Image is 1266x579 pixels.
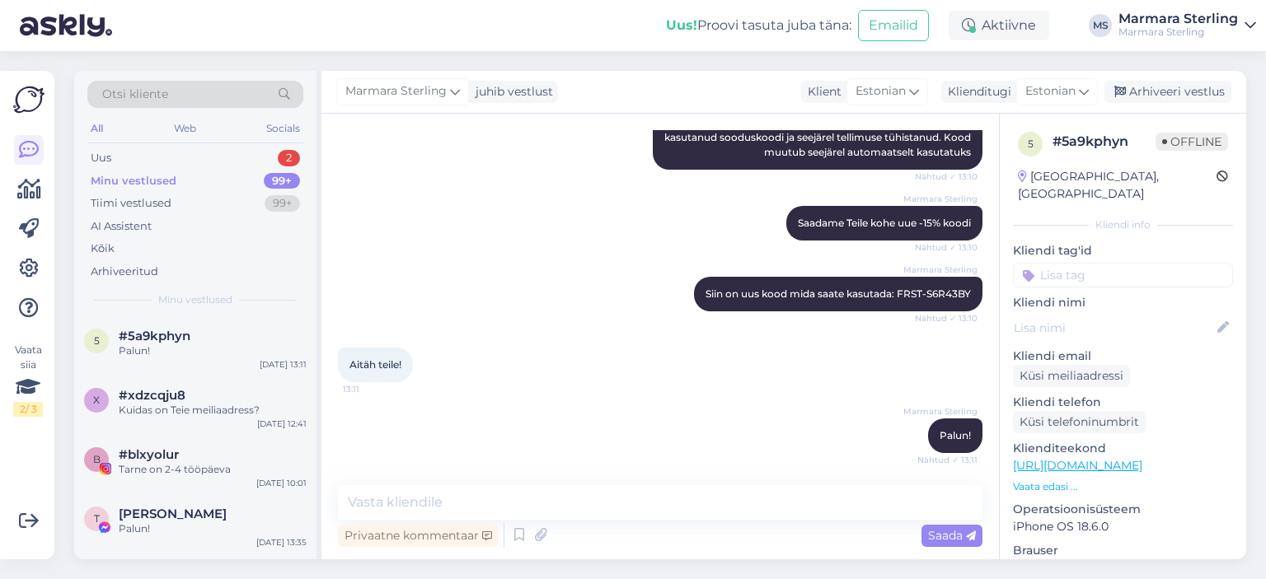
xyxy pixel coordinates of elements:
div: Küsi meiliaadressi [1013,365,1130,387]
span: Marmara Sterling [903,405,978,418]
div: Arhiveeritud [91,264,158,280]
span: Nähtud ✓ 13:10 [915,241,978,254]
div: Klient [801,83,842,100]
span: Otsi kliente [102,86,168,103]
div: juhib vestlust [469,83,553,100]
div: Kõik [91,240,115,257]
span: #blxyolur [119,447,179,462]
div: Tiimi vestlused [91,195,171,212]
b: Uus! [666,17,697,33]
span: x [93,394,100,406]
div: Marmara Sterling [1118,12,1238,26]
div: 2 [278,150,300,166]
div: Marmara Sterling [1118,26,1238,39]
p: Kliendi nimi [1013,294,1233,311]
div: All [87,118,106,139]
div: AI Assistent [91,218,152,235]
div: Vaata siia [13,343,43,417]
div: Minu vestlused [91,173,176,189]
span: Nähtud ✓ 13:10 [915,312,978,325]
p: Kliendi tag'id [1013,242,1233,259]
div: Privaatne kommentaar [338,525,499,547]
div: 2 / 3 [13,402,43,417]
span: Minu vestlused [158,292,232,307]
div: MS [1089,14,1112,37]
span: Saada [928,528,976,543]
div: Socials [263,118,303,139]
div: Aktiivne [949,11,1049,40]
input: Lisa tag [1013,263,1233,287]
div: Tarne on 2-4 tööpäeva [119,462,307,477]
div: Palun! [119,521,307,536]
span: Aitäh teile! [349,358,401,371]
span: Nähtud ✓ 13:11 [916,454,978,466]
span: Estonian [856,82,906,100]
span: Saadame Teile kohe uue -15% koodi [798,217,971,229]
div: Palun! [119,343,307,358]
input: Lisa nimi [1014,319,1214,337]
div: [DATE] 10:01 [256,477,307,489]
button: Emailid [858,10,929,41]
p: Kliendi telefon [1013,394,1233,411]
span: Marmara Sterling [903,264,978,276]
div: [DATE] 12:41 [257,418,307,430]
span: Offline [1156,133,1228,151]
div: [DATE] 13:35 [256,536,307,549]
p: iPhone OS 18.6.0 [1013,518,1233,535]
a: Marmara SterlingMarmara Sterling [1118,12,1256,39]
p: Brauser [1013,542,1233,559]
span: T [94,512,100,525]
span: Siin on uus kood mida saate kasutada: FRST-S6R43BY [706,287,971,300]
span: b [93,453,101,465]
div: Klienditugi [941,83,1011,100]
span: 5 [1028,138,1034,150]
span: Palun! [940,429,971,441]
span: Marmara Sterling [903,193,978,205]
img: Askly Logo [13,84,45,115]
div: 99+ [265,195,300,212]
div: # 5a9kphyn [1053,132,1156,152]
span: 5 [94,334,100,347]
div: Kliendi info [1013,217,1233,232]
p: Operatsioonisüsteem [1013,501,1233,518]
p: Vaata edasi ... [1013,479,1233,494]
span: #xdzcqju8 [119,388,185,403]
div: Web [171,118,199,139]
div: [GEOGRAPHIC_DATA], [GEOGRAPHIC_DATA] [1018,168,1217,203]
div: Arhiveeri vestlus [1104,81,1231,103]
div: Kuidas on Teie meiliaadress? [119,403,307,418]
span: Nähtud ✓ 13:10 [915,170,978,183]
div: Proovi tasuta juba täna: [666,16,851,35]
div: 99+ [264,173,300,189]
span: #5a9kphyn [119,329,190,343]
div: Uus [91,150,111,166]
span: 13:11 [343,383,405,395]
span: Estonian [1025,82,1076,100]
div: Küsi telefoninumbrit [1013,411,1146,433]
a: [URL][DOMAIN_NAME] [1013,458,1142,473]
span: Näeme, et olete eile teinud tellimuse [PERSON_NAME] kasutanud sooduskoodi ja seejärel tellimuse t... [664,116,973,158]
span: Marmara Sterling [345,82,447,100]
p: Kliendi email [1013,348,1233,365]
span: Tomas Delgado [119,507,227,521]
p: Klienditeekond [1013,440,1233,457]
div: [DATE] 13:11 [260,358,307,371]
